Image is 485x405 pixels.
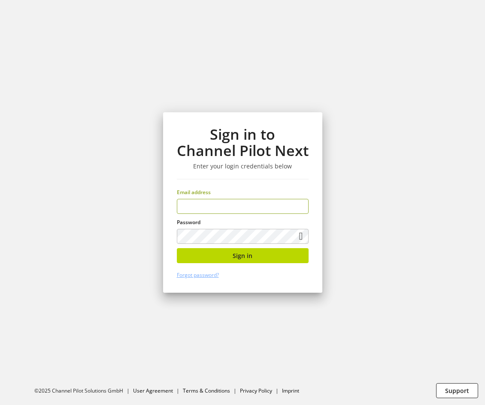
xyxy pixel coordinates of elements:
[445,386,469,395] span: Support
[34,387,133,395] li: ©2025 Channel Pilot Solutions GmbH
[282,387,299,394] a: Imprint
[177,162,309,170] h3: Enter your login credentials below
[177,219,200,226] span: Password
[177,248,309,263] button: Sign in
[436,383,478,398] button: Support
[177,271,219,279] a: Forgot password?
[233,251,252,260] span: Sign in
[133,387,173,394] a: User Agreement
[177,189,211,196] span: Email address
[240,387,272,394] a: Privacy Policy
[177,126,309,159] h1: Sign in to Channel Pilot Next
[183,387,230,394] a: Terms & Conditions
